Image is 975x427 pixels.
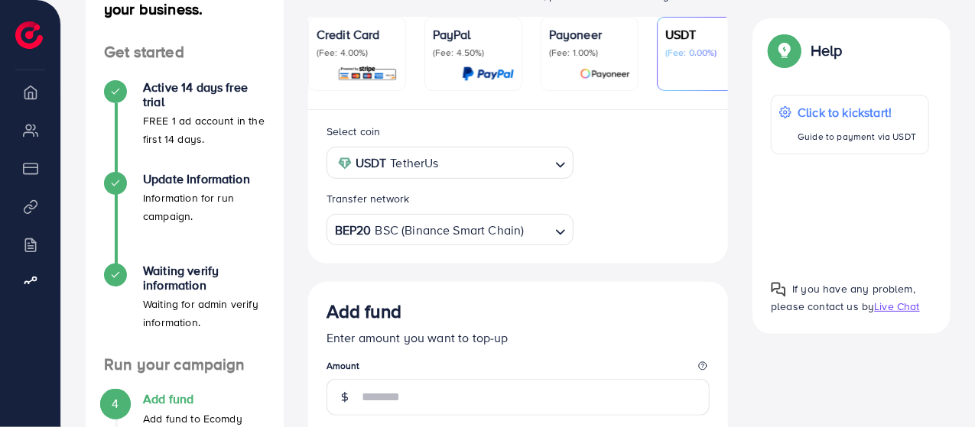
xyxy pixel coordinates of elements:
[433,47,514,59] p: (Fee: 4.50%)
[771,281,915,314] span: If you have any problem, please contact us by
[356,152,387,174] strong: USDT
[811,41,843,60] p: Help
[143,264,265,293] h4: Waiting verify information
[327,214,574,245] div: Search for option
[665,25,746,44] p: USDT
[143,295,265,332] p: Waiting for admin verify information.
[338,157,352,170] img: coin
[143,392,265,406] h4: Add fund
[15,21,43,49] img: logo
[327,328,710,347] p: Enter amount you want to top-up
[327,300,401,322] h3: Add fund
[143,80,265,109] h4: Active 14 days free trial
[771,37,798,64] img: Popup guide
[337,65,398,82] img: card
[335,219,372,241] strong: BEP20
[86,264,284,355] li: Waiting verify information
[327,124,381,139] label: Select coin
[798,128,916,146] p: Guide to payment via USDT
[874,299,919,314] span: Live Chat
[375,219,525,241] span: BSC (Binance Smart Chain)
[86,172,284,264] li: Update Information
[910,358,964,416] iframe: Chat
[444,151,550,175] input: Search for option
[327,359,710,378] legend: Amount
[771,282,786,297] img: Popup guide
[327,147,574,178] div: Search for option
[143,189,265,225] p: Information for run campaign.
[665,47,746,59] p: (Fee: 0.00%)
[462,65,514,82] img: card
[433,25,514,44] p: PayPal
[390,152,438,174] span: TetherUs
[526,218,550,242] input: Search for option
[317,25,398,44] p: Credit Card
[327,191,410,206] label: Transfer network
[549,25,630,44] p: Payoneer
[86,43,284,62] h4: Get started
[549,47,630,59] p: (Fee: 1.00%)
[143,112,265,148] p: FREE 1 ad account in the first 14 days.
[86,355,284,374] h4: Run your campaign
[86,80,284,172] li: Active 14 days free trial
[112,395,119,412] span: 4
[580,65,630,82] img: card
[143,172,265,186] h4: Update Information
[798,103,916,121] p: Click to kickstart!
[317,47,398,59] p: (Fee: 4.00%)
